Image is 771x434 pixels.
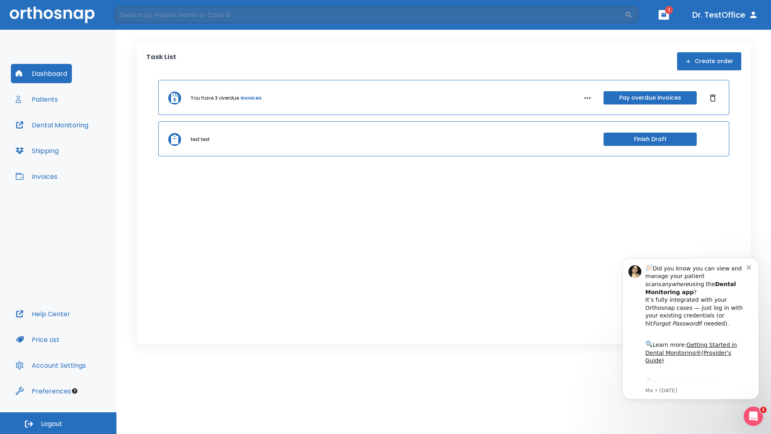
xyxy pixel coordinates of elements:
[665,6,673,14] span: 1
[11,64,72,83] button: Dashboard
[11,115,93,135] button: Dental Monitoring
[35,136,136,143] p: Message from Ma, sent 7w ago
[677,52,741,70] button: Create order
[744,407,763,426] iframe: Intercom live chat
[11,90,63,109] button: Patients
[191,136,210,143] p: test test
[35,128,106,143] a: App Store
[191,94,239,102] p: You have 3 overdue
[604,133,697,146] button: Finish Draft
[11,304,75,323] button: Help Center
[41,420,62,428] span: Logout
[11,167,62,186] button: Invoices
[71,387,78,395] div: Tooltip anchor
[604,91,697,104] button: Pay overdue invoices
[146,52,176,70] p: Task List
[11,356,91,375] button: Account Settings
[115,7,625,23] input: Search by Patient Name or Case #
[760,407,767,413] span: 1
[35,126,136,167] div: Download the app: | ​ Let us know if you need help getting started!
[706,92,719,104] button: Dismiss
[11,141,63,160] button: Shipping
[610,251,771,404] iframe: Intercom notifications message
[241,94,261,102] a: invoices
[10,6,95,23] img: Orthosnap
[689,8,761,22] button: Dr. TestOffice
[11,330,64,349] button: Price List
[136,12,143,19] button: Dismiss notification
[11,381,76,401] button: Preferences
